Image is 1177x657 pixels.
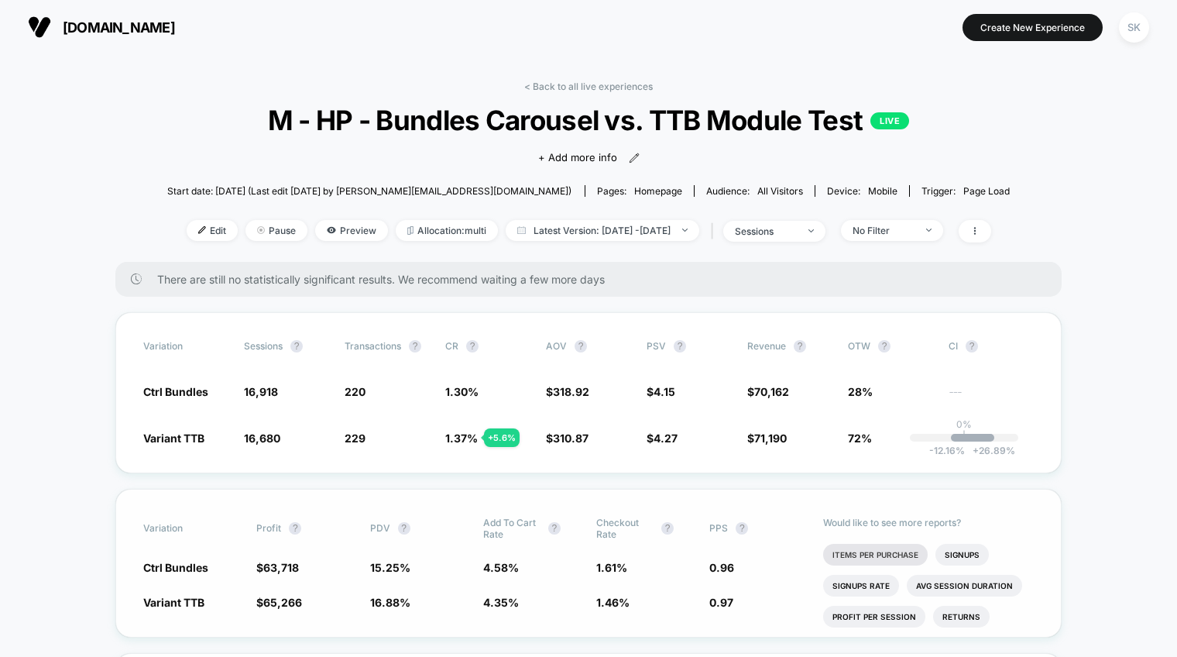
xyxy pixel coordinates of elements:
div: No Filter [853,225,914,236]
img: Visually logo [28,15,51,39]
span: homepage [634,185,682,197]
span: 16,918 [244,385,278,398]
span: 16,680 [244,432,280,445]
li: Profit Per Session [823,606,925,628]
button: ? [575,340,587,353]
span: Page Load [963,185,1010,197]
span: Variant TTB [143,432,204,445]
div: + 5.6 % [484,428,520,447]
span: $ [647,385,675,398]
span: PDV [370,522,390,534]
button: ? [661,522,674,535]
span: Preview [315,220,388,241]
span: Profit [256,522,281,534]
button: ? [398,522,410,535]
span: + Add more info [538,150,617,166]
span: CR [445,340,458,352]
p: 0% [956,418,972,430]
span: 65,266 [263,596,302,609]
button: [DOMAIN_NAME] [23,15,180,40]
span: $ [546,432,588,445]
li: Items Per Purchase [823,544,928,566]
button: ? [289,522,301,535]
div: Trigger: [921,185,1010,197]
button: ? [548,522,561,535]
span: 28% [848,385,873,398]
button: ? [674,340,686,353]
span: $ [546,385,589,398]
span: 4.27 [654,432,678,445]
div: Pages: [597,185,682,197]
img: edit [198,226,206,234]
span: 26.89 % [965,445,1015,456]
span: 63,718 [263,561,299,574]
span: PSV [647,340,666,352]
span: 4.35 % [483,596,519,609]
li: Signups [935,544,989,566]
span: $ [256,561,299,574]
span: $ [256,596,302,609]
img: end [926,229,932,232]
p: Would like to see more reports? [823,517,1035,528]
span: 70,162 [754,385,789,398]
span: There are still no statistically significant results. We recommend waiting a few more days [157,273,1031,286]
span: Transactions [345,340,401,352]
span: 4.58 % [483,561,519,574]
span: Sessions [244,340,283,352]
button: SK [1114,12,1154,43]
span: Add To Cart Rate [483,517,540,540]
span: 0.96 [709,561,734,574]
p: | [963,430,966,442]
span: -12.16 % [929,445,965,456]
span: 1.46 % [596,596,630,609]
div: SK [1119,12,1149,43]
span: M - HP - Bundles Carousel vs. TTB Module Test [209,104,968,136]
span: 4.15 [654,385,675,398]
span: $ [647,432,678,445]
span: + [973,445,979,456]
span: Revenue [747,340,786,352]
img: end [808,229,814,232]
span: 310.87 [553,432,588,445]
span: CI [949,340,1034,353]
button: ? [794,340,806,353]
span: Variation [143,340,228,353]
button: ? [466,340,479,353]
a: < Back to all live experiences [524,81,653,92]
span: Variation [143,517,228,540]
button: ? [290,340,303,353]
span: PPS [709,522,728,534]
span: Checkout Rate [596,517,654,540]
button: Create New Experience [963,14,1103,41]
button: ? [736,522,748,535]
button: ? [409,340,421,353]
span: Allocation: multi [396,220,498,241]
span: AOV [546,340,567,352]
img: end [682,229,688,232]
span: Edit [187,220,238,241]
span: mobile [868,185,897,197]
span: All Visitors [757,185,803,197]
div: sessions [735,225,797,237]
span: 1.61 % [596,561,627,574]
span: Ctrl Bundles [143,561,208,574]
li: Signups Rate [823,575,899,597]
div: Audience: [706,185,803,197]
span: 220 [345,385,365,398]
span: OTW [848,340,933,353]
span: $ [747,385,789,398]
span: Latest Version: [DATE] - [DATE] [506,220,699,241]
button: ? [966,340,978,353]
span: 0.97 [709,596,733,609]
span: Device: [815,185,909,197]
img: calendar [517,226,526,234]
span: Pause [245,220,307,241]
span: Start date: [DATE] (Last edit [DATE] by [PERSON_NAME][EMAIL_ADDRESS][DOMAIN_NAME]) [167,185,571,197]
li: Returns [933,606,990,628]
span: 1.30 % [445,385,479,398]
span: $ [747,432,787,445]
span: Ctrl Bundles [143,385,208,398]
span: --- [949,387,1034,399]
span: [DOMAIN_NAME] [63,19,175,36]
span: 15.25 % [370,561,410,574]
